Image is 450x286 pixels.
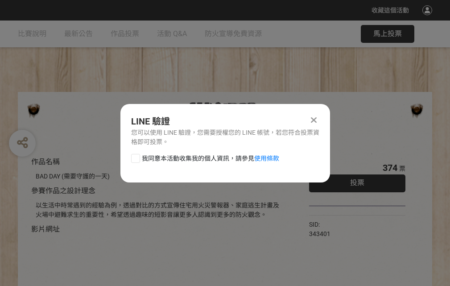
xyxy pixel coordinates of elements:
span: 作品投票 [111,29,139,38]
div: 您可以使用 LINE 驗證，您需要授權您的 LINE 帳號，若您符合投票資格即可投票。 [131,128,319,147]
span: 防火宣導免費資源 [205,29,262,38]
span: 馬上投票 [373,29,402,38]
span: 收藏這個活動 [372,7,409,14]
a: 最新公告 [64,21,93,47]
iframe: Facebook Share [333,220,377,229]
div: LINE 驗證 [131,115,319,128]
span: 作品名稱 [31,158,60,166]
a: 作品投票 [111,21,139,47]
div: 以生活中時常遇到的經驗為例，透過對比的方式宣傳住宅用火災警報器、家庭逃生計畫及火場中避難求生的重要性，希望透過趣味的短影音讓更多人認識到更多的防火觀念。 [36,201,282,220]
span: 影片網址 [31,225,60,233]
span: 我同意本活動收集我的個人資訊，請參見 [142,154,279,163]
span: 374 [383,162,397,173]
a: 防火宣導免費資源 [205,21,262,47]
span: 比賽說明 [18,29,46,38]
span: 最新公告 [64,29,93,38]
a: 使用條款 [254,155,279,162]
button: 馬上投票 [361,25,414,43]
a: 活動 Q&A [157,21,187,47]
div: BAD DAY (需要守護的一天) [36,172,282,181]
span: 活動 Q&A [157,29,187,38]
span: 票 [399,165,405,172]
span: 投票 [350,178,364,187]
span: 參賽作品之設計理念 [31,187,95,195]
span: SID: 343401 [309,221,330,237]
a: 比賽說明 [18,21,46,47]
